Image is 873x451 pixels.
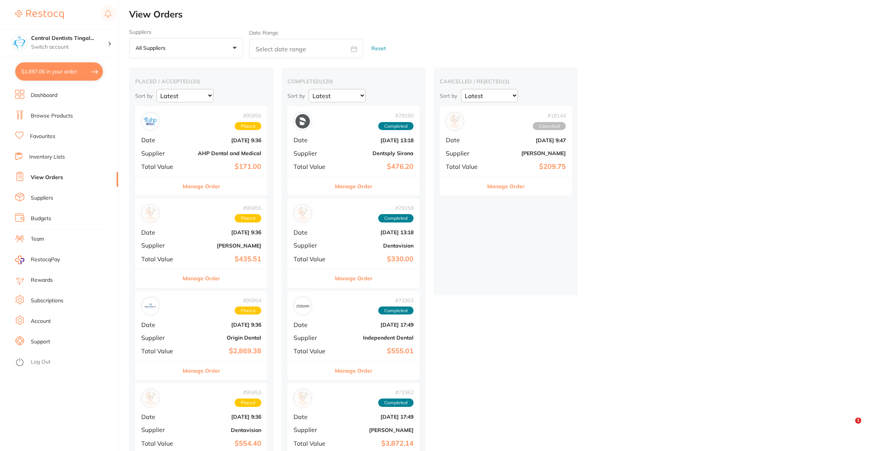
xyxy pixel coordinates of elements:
[533,113,566,119] span: # 19144
[249,30,278,36] label: Date Range
[31,112,73,120] a: Browse Products
[30,133,55,140] a: Favourites
[15,62,103,81] button: $1,697.06 in your order
[141,229,179,236] span: Date
[855,418,861,424] span: 1
[446,137,484,143] span: Date
[446,150,484,157] span: Supplier
[294,334,332,341] span: Supplier
[141,256,179,262] span: Total Value
[235,205,261,211] span: # 95955
[446,163,484,170] span: Total Value
[183,362,220,380] button: Manage Order
[338,414,414,420] b: [DATE] 17:49
[143,206,158,221] img: Adam Dental
[533,122,566,130] span: Cancelled
[141,321,179,328] span: Date
[338,427,414,433] b: [PERSON_NAME]
[840,418,858,436] iframe: Intercom live chat
[183,269,220,287] button: Manage Order
[295,299,310,313] img: Independent Dental
[338,347,414,355] b: $555.01
[183,177,220,195] button: Manage Order
[338,440,414,448] b: $3,872.14
[185,163,261,171] b: $171.00
[294,348,332,354] span: Total Value
[294,413,332,420] span: Date
[31,358,51,366] a: Log Out
[378,306,414,315] span: Completed
[338,255,414,263] b: $330.00
[287,78,420,85] h2: completed ( 120 )
[235,399,261,407] span: Placed
[369,38,388,59] button: Reset
[129,29,243,35] label: Suppliers
[31,215,51,222] a: Budgets
[141,334,179,341] span: Supplier
[15,10,64,19] img: Restocq Logo
[378,122,414,130] span: Completed
[490,137,566,143] b: [DATE] 9:47
[338,163,414,171] b: $476.20
[235,122,261,130] span: Placed
[338,322,414,328] b: [DATE] 17:49
[235,297,261,303] span: # 95954
[143,299,158,313] img: Origin Dental
[378,214,414,222] span: Completed
[378,389,414,395] span: # 73362
[31,318,51,325] a: Account
[185,150,261,156] b: AHP Dental and Medical
[294,163,332,170] span: Total Value
[335,177,373,195] button: Manage Order
[15,356,116,368] button: Log Out
[185,335,261,341] b: Origin Dental
[31,256,60,264] span: RestocqPay
[448,114,462,129] img: Adam Dental
[31,235,44,243] a: Team
[135,106,267,195] div: AHP Dental and Medical#95956PlacedDate[DATE] 9:36SupplierAHP Dental and MedicalTotal Value$171.00...
[185,347,261,355] b: $2,869.38
[294,137,332,143] span: Date
[31,174,63,181] a: View Orders
[294,242,332,249] span: Supplier
[378,205,414,211] span: # 79159
[12,35,27,50] img: Central Dentists Tingalpa
[185,243,261,249] b: [PERSON_NAME]
[31,35,108,42] h4: Central Dentists Tingalpa
[294,256,332,262] span: Total Value
[15,256,24,264] img: RestocqPay
[338,229,414,235] b: [DATE] 13:18
[294,440,332,447] span: Total Value
[235,214,261,222] span: Placed
[378,399,414,407] span: Completed
[487,177,525,195] button: Manage Order
[141,242,179,249] span: Supplier
[338,335,414,341] b: Independent Dental
[129,9,873,20] h2: View Orders
[294,321,332,328] span: Date
[15,6,64,23] a: Restocq Logo
[135,199,267,288] div: Adam Dental#95955PlacedDate[DATE] 9:36Supplier[PERSON_NAME]Total Value$435.51Manage Order
[378,113,414,119] span: # 79160
[141,413,179,420] span: Date
[31,92,57,99] a: Dashboard
[295,206,310,221] img: Dentavision
[143,114,158,129] img: AHP Dental and Medical
[135,78,267,85] h2: placed / accepted ( 33 )
[143,391,158,405] img: Dentavision
[185,440,261,448] b: $554.40
[141,440,179,447] span: Total Value
[185,414,261,420] b: [DATE] 9:36
[294,426,332,433] span: Supplier
[378,297,414,303] span: # 73363
[185,137,261,143] b: [DATE] 9:36
[15,256,60,264] a: RestocqPay
[338,150,414,156] b: Dentsply Sirona
[295,391,310,405] img: Henry Schein Halas
[31,338,50,346] a: Support
[294,150,332,157] span: Supplier
[490,150,566,156] b: [PERSON_NAME]
[31,43,108,51] p: Switch account
[141,426,179,433] span: Supplier
[141,137,179,143] span: Date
